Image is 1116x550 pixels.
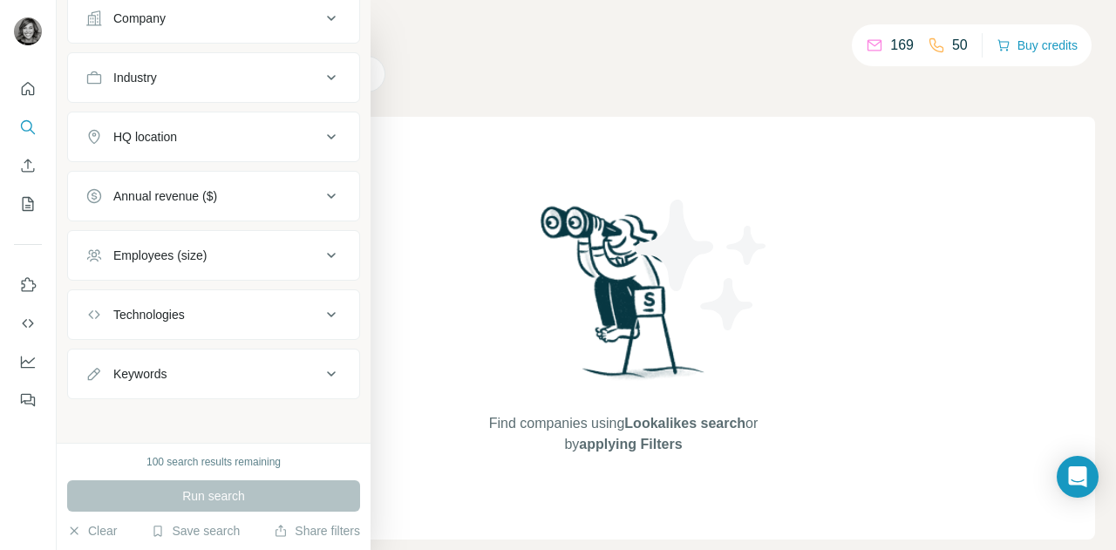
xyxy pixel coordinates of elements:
p: 50 [952,35,968,56]
button: Use Surfe API [14,308,42,339]
span: Lookalikes search [624,416,745,431]
button: Quick start [14,73,42,105]
div: Industry [113,69,157,86]
img: Surfe Illustration - Woman searching with binoculars [533,201,714,396]
div: Technologies [113,306,185,323]
div: Company [113,10,166,27]
h4: Search [152,21,1095,45]
p: 169 [890,35,914,56]
div: Keywords [113,365,167,383]
div: Annual revenue ($) [113,187,217,205]
div: Open Intercom Messenger [1057,456,1099,498]
button: Feedback [14,384,42,416]
div: HQ location [113,128,177,146]
span: applying Filters [579,437,682,452]
button: Buy credits [997,33,1078,58]
button: My lists [14,188,42,220]
button: Technologies [68,294,359,336]
div: Employees (size) [113,247,207,264]
button: Save search [151,522,240,540]
button: Search [14,112,42,143]
button: Employees (size) [68,234,359,276]
button: Dashboard [14,346,42,377]
div: 100 search results remaining [146,454,281,470]
button: Keywords [68,353,359,395]
img: Surfe Illustration - Stars [623,187,780,343]
button: Annual revenue ($) [68,175,359,217]
span: Find companies using or by [484,413,763,455]
button: Share filters [274,522,360,540]
button: Use Surfe on LinkedIn [14,269,42,301]
button: HQ location [68,116,359,158]
button: Enrich CSV [14,150,42,181]
img: Avatar [14,17,42,45]
button: Clear [67,522,117,540]
button: Industry [68,57,359,98]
